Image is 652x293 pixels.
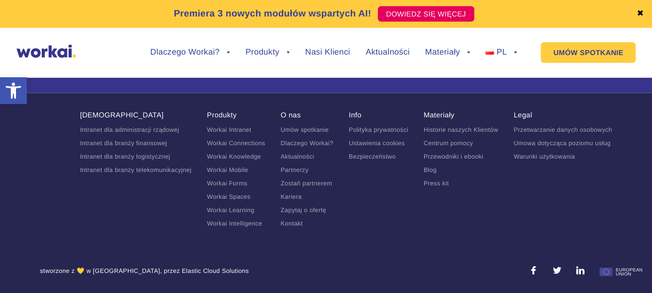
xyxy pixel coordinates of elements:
[280,166,308,174] a: Partnerzy
[365,48,409,57] a: Aktualności
[5,204,283,288] iframe: Popup CTA
[280,206,326,214] a: Zapytaj o ofertę
[80,153,170,160] a: Intranet dla branży logistycznej
[424,111,455,119] a: Materiały
[207,166,248,174] a: Workai Mobile
[207,153,261,160] a: Workai Knowledge
[280,193,302,200] a: Kariera
[207,180,247,187] a: Workai Forms
[496,48,507,57] span: PL
[280,126,328,133] a: Umów spotkanie
[424,126,498,133] a: Historie naszych Klientów
[305,48,350,57] a: Nasi Klienci
[280,153,314,160] a: Aktualności
[637,10,644,18] a: ✖
[513,126,612,133] a: Przetwarzanie danych osobowych
[541,42,636,63] a: UMÓW SPOTKANIE
[349,111,362,119] a: Info
[150,48,230,57] a: Dlaczego Workai?
[424,153,483,160] a: Przewodniki i ebooki
[280,111,300,119] a: O nas
[245,48,290,57] a: Produkty
[207,140,265,147] a: Workai Connections
[378,6,474,22] a: DOWIEDZ SIĘ WIĘCEJ
[513,153,575,160] a: Warunki użytkowania
[513,111,532,119] a: Legal
[80,140,167,147] a: Intranet dla branży finansowej
[207,126,251,133] a: Workai Intranet
[424,180,449,187] a: Press kit
[80,126,179,133] a: Intranet dla administracji rządowej
[280,180,332,187] a: Zostań partnerem
[425,48,471,57] a: Materiały
[424,140,473,147] a: Centrum pomocy
[80,166,191,174] a: Intranet dla branży telekomunikacyjnej
[280,140,333,147] a: Dlaczego Workai?
[207,111,237,119] a: Produkty
[280,220,303,227] a: Kontakt
[513,140,610,147] a: Umowa dotycząca poziomu usług
[349,140,405,147] a: Ustawienia cookies
[80,111,163,119] a: [DEMOGRAPHIC_DATA]
[424,166,437,174] a: Blog
[174,7,371,21] p: Premiera 3 nowych modułów wspartych AI!
[349,126,408,133] a: Polityka prywatności
[207,193,250,200] a: Workai Spaces
[349,153,396,160] a: Bezpieczeństwo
